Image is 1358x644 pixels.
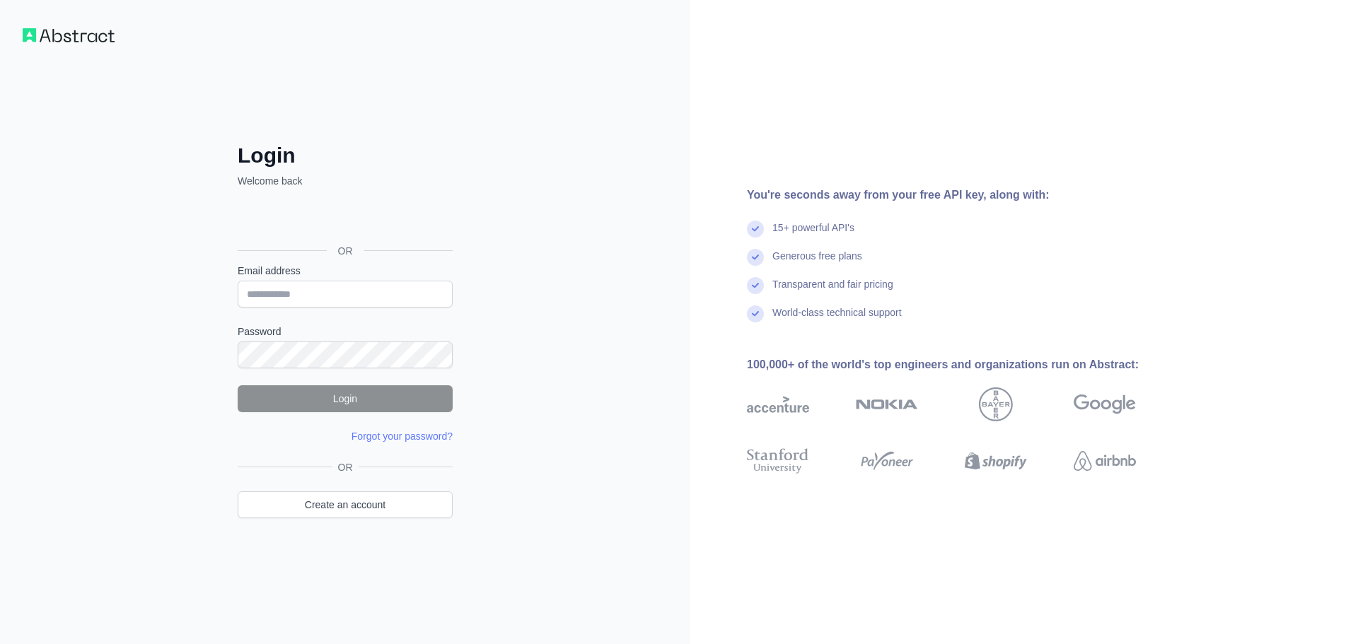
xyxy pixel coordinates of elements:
img: airbnb [1074,445,1136,476]
img: nokia [856,387,918,421]
img: accenture [747,387,809,421]
label: Email address [238,264,453,278]
div: World-class technical support [772,305,902,334]
span: OR [332,460,359,474]
img: Workflow [23,28,115,42]
div: Transparent and fair pricing [772,277,893,305]
img: shopify [965,445,1027,476]
div: You're seconds away from your free API key, along with: [747,187,1181,204]
a: Forgot your password? [352,431,453,442]
img: payoneer [856,445,918,476]
span: OR [327,244,364,258]
div: Generous free plans [772,249,862,277]
img: check mark [747,305,764,322]
img: google [1074,387,1136,421]
img: check mark [747,221,764,238]
img: check mark [747,249,764,266]
img: stanford university [747,445,809,476]
img: check mark [747,277,764,294]
div: 15+ powerful API's [772,221,854,249]
iframe: Sign in with Google Button [231,204,457,235]
label: Password [238,324,453,339]
div: 100,000+ of the world's top engineers and organizations run on Abstract: [747,356,1181,373]
a: Create an account [238,491,453,518]
button: Login [238,385,453,412]
img: bayer [979,387,1013,421]
h2: Login [238,143,453,168]
p: Welcome back [238,174,453,188]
